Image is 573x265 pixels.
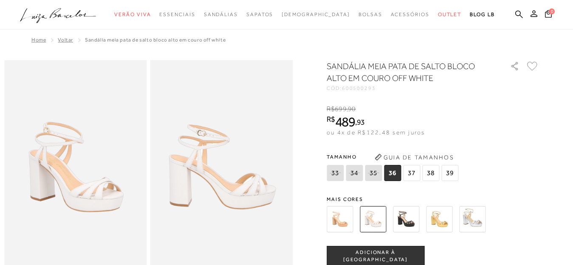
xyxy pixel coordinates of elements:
[542,9,554,21] button: 0
[358,11,382,17] span: Bolsas
[365,165,382,181] span: 35
[282,11,350,17] span: [DEMOGRAPHIC_DATA]
[327,197,539,202] span: Mais cores
[327,206,353,232] img: SANDÁLIA MEIA PATA DE SALTO BLOCO ALTO EM COURO BEGE BLUSH
[327,151,460,163] span: Tamanho
[470,7,494,22] a: BLOG LB
[426,206,452,232] img: SANDÁLIA MEIA PATA DE SALTO BLOCO ALTO EM METALIZADO DOURADO
[441,165,458,181] span: 39
[335,105,346,113] span: 699
[355,118,365,126] i: ,
[204,11,238,17] span: Sandálias
[357,117,365,126] span: 93
[327,86,497,91] div: CÓD:
[438,11,462,17] span: Outlet
[384,165,401,181] span: 36
[342,85,376,91] span: 600500293
[327,165,344,181] span: 33
[348,105,356,113] span: 90
[85,37,226,43] span: SANDÁLIA MEIA PATA DE SALTO BLOCO ALTO EM COURO OFF WHITE
[31,37,46,43] a: Home
[246,11,273,17] span: Sapatos
[372,151,457,164] button: Guia de Tamanhos
[459,206,485,232] img: SANDÁLIA MEIA PATA SALTO ALTO METALIZADA PRATA
[327,105,335,113] i: R$
[327,129,425,136] span: ou 4x de R$122,48 sem juros
[335,114,355,129] span: 489
[393,206,419,232] img: SANDÁLIA MEIA PATA DE SALTO BLOCO ALTO EM COURO PRETO
[159,7,195,22] a: categoryNavScreenReaderText
[327,115,335,123] i: R$
[327,249,424,264] span: ADICIONAR À [GEOGRAPHIC_DATA]
[470,11,494,17] span: BLOG LB
[438,7,462,22] a: categoryNavScreenReaderText
[347,105,356,113] i: ,
[282,7,350,22] a: noSubCategoriesText
[58,37,73,43] a: Voltar
[549,8,555,14] span: 0
[114,11,151,17] span: Verão Viva
[403,165,420,181] span: 37
[391,7,429,22] a: categoryNavScreenReaderText
[360,206,386,232] img: SANDÁLIA MEIA PATA DE SALTO BLOCO ALTO EM COURO OFF WHITE
[204,7,238,22] a: categoryNavScreenReaderText
[246,7,273,22] a: categoryNavScreenReaderText
[346,165,363,181] span: 34
[391,11,429,17] span: Acessórios
[422,165,439,181] span: 38
[114,7,151,22] a: categoryNavScreenReaderText
[327,60,486,84] h1: SANDÁLIA MEIA PATA DE SALTO BLOCO ALTO EM COURO OFF WHITE
[358,7,382,22] a: categoryNavScreenReaderText
[159,11,195,17] span: Essenciais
